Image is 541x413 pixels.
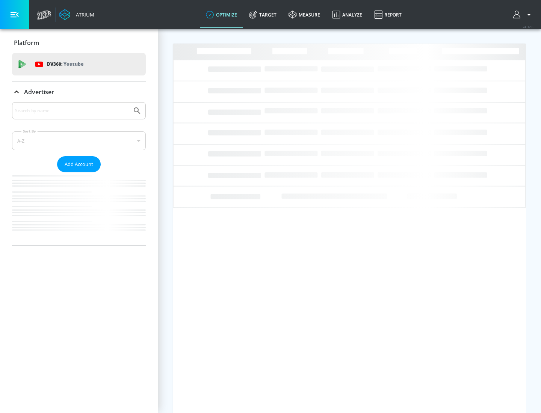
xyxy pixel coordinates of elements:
p: Advertiser [24,88,54,96]
input: Search by name [15,106,129,116]
div: Atrium [73,11,94,18]
a: Report [368,1,408,28]
div: Platform [12,32,146,53]
p: DV360: [47,60,83,68]
label: Sort By [21,129,38,134]
span: Add Account [65,160,93,169]
a: Analyze [326,1,368,28]
div: Advertiser [12,81,146,102]
nav: list of Advertiser [12,172,146,245]
p: Youtube [63,60,83,68]
a: measure [283,1,326,28]
a: Atrium [59,9,94,20]
span: v 4.32.0 [523,25,533,29]
div: DV360: Youtube [12,53,146,75]
p: Platform [14,39,39,47]
button: Add Account [57,156,101,172]
div: A-Z [12,131,146,150]
div: Advertiser [12,102,146,245]
a: Target [243,1,283,28]
a: optimize [200,1,243,28]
